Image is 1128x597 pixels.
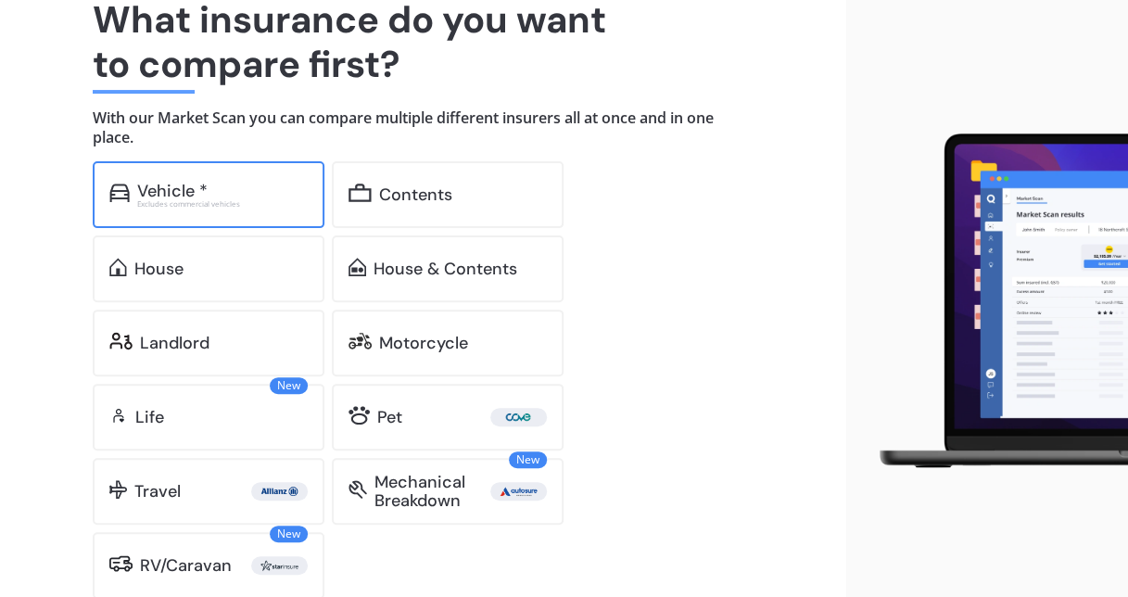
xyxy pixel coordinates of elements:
[109,480,127,499] img: travel.bdda8d6aa9c3f12c5fe2.svg
[349,480,367,499] img: mbi.6615ef239df2212c2848.svg
[270,526,308,542] span: New
[137,200,308,208] div: Excludes commercial vehicles
[349,332,372,350] img: motorbike.c49f395e5a6966510904.svg
[509,451,547,468] span: New
[494,482,543,501] img: Autosure.webp
[109,554,133,573] img: rv.0245371a01b30db230af.svg
[140,556,232,575] div: RV/Caravan
[255,482,304,501] img: Allianz.webp
[332,384,564,451] a: Pet
[109,184,130,202] img: car.f15378c7a67c060ca3f3.svg
[93,108,754,146] h4: With our Market Scan you can compare multiple different insurers all at once and in one place.
[255,556,304,575] img: Star.webp
[374,473,490,510] div: Mechanical Breakdown
[109,258,127,276] img: home.91c183c226a05b4dc763.svg
[140,334,209,352] div: Landlord
[861,126,1128,476] img: laptop.webp
[349,406,370,425] img: pet.71f96884985775575a0d.svg
[349,184,372,202] img: content.01f40a52572271636b6f.svg
[377,408,402,426] div: Pet
[494,408,543,426] img: Cove.webp
[134,482,181,501] div: Travel
[374,260,517,278] div: House & Contents
[349,258,366,276] img: home-and-contents.b802091223b8502ef2dd.svg
[109,332,133,350] img: landlord.470ea2398dcb263567d0.svg
[134,260,184,278] div: House
[137,182,208,200] div: Vehicle *
[270,377,308,394] span: New
[379,334,468,352] div: Motorcycle
[379,185,452,204] div: Contents
[109,406,128,425] img: life.f720d6a2d7cdcd3ad642.svg
[135,408,164,426] div: Life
